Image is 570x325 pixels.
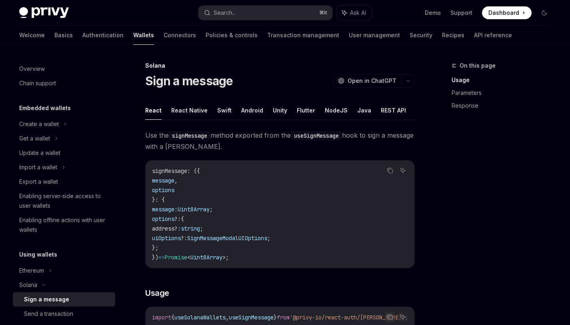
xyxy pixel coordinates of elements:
a: Connectors [164,26,196,45]
div: Export a wallet [19,177,58,187]
button: REST API [381,101,406,120]
span: : ({ [187,167,200,175]
span: > [222,254,226,261]
a: Support [450,9,472,17]
a: Overview [13,62,115,76]
span: from [277,314,290,321]
span: : [178,225,181,232]
span: } [274,314,277,321]
h5: Embedded wallets [19,103,71,113]
span: useSolanaWallets [174,314,226,321]
a: Usage [452,74,557,86]
button: Ask AI [398,165,408,176]
a: Recipes [442,26,464,45]
div: Create a wallet [19,119,59,129]
div: Get a wallet [19,134,50,143]
span: Uint8Array [190,254,222,261]
a: Welcome [19,26,45,45]
a: Send a transaction [13,307,115,321]
button: Unity [273,101,287,120]
span: ?: [181,235,187,242]
div: Import a wallet [19,162,57,172]
a: Authentication [82,26,124,45]
button: Copy the contents from the code block [385,312,395,322]
a: Dashboard [482,6,532,19]
span: , [174,177,178,184]
button: Swift [217,101,232,120]
a: Parameters [452,86,557,99]
button: NodeJS [325,101,348,120]
a: Basics [54,26,73,45]
span: '@privy-io/react-auth/[PERSON_NAME]' [290,314,405,321]
span: useSignMessage [229,314,274,321]
span: import [152,314,171,321]
span: Dashboard [488,9,519,17]
a: Wallets [133,26,154,45]
div: Send a transaction [24,309,73,319]
div: Enabling server-side access to user wallets [19,191,110,211]
img: dark logo [19,7,69,18]
button: Ask AI [336,6,372,20]
button: Toggle dark mode [538,6,551,19]
span: ⌘ K [319,10,328,16]
div: Solana [145,62,415,70]
span: Use the method exported from the hook to sign a message with a [PERSON_NAME]. [145,130,415,152]
code: signMessage [169,131,210,140]
button: React Native [171,101,208,120]
span: message [152,177,174,184]
span: => [158,254,165,261]
a: Enabling offline actions with user wallets [13,213,115,237]
div: Enabling offline actions with user wallets [19,215,110,235]
a: Demo [425,9,441,17]
button: React [145,101,162,120]
span: { [171,314,174,321]
h5: Using wallets [19,250,57,259]
span: uiOptions [152,235,181,242]
span: ?: [174,215,181,223]
a: Security [410,26,432,45]
a: Enabling server-side access to user wallets [13,189,115,213]
span: signMessage [152,167,187,175]
div: Chain support [19,78,56,88]
div: Sign a message [24,295,69,304]
button: Ask AI [398,312,408,322]
span: Promise [165,254,187,261]
span: message: [152,206,178,213]
a: API reference [474,26,512,45]
button: Flutter [297,101,315,120]
button: Search...⌘K [198,6,332,20]
button: Java [357,101,371,120]
a: Update a wallet [13,146,115,160]
a: Policies & controls [206,26,258,45]
div: Update a wallet [19,148,60,158]
span: options [152,187,174,194]
span: address? [152,225,178,232]
a: Export a wallet [13,175,115,189]
span: Ask AI [350,9,366,17]
code: useSignMessage [291,131,342,140]
button: Android [241,101,263,120]
button: Open in ChatGPT [333,74,401,88]
h1: Sign a message [145,74,233,88]
span: string [181,225,200,232]
span: options [152,215,174,223]
span: Usage [145,287,169,299]
div: Overview [19,64,45,74]
a: Response [452,99,557,112]
span: ; [226,254,229,261]
button: Copy the contents from the code block [385,165,395,176]
span: Uint8Array [178,206,210,213]
span: { [181,215,184,223]
span: SignMessageModalUIOptions [187,235,267,242]
a: Transaction management [267,26,339,45]
div: Search... [214,8,236,18]
span: }) [152,254,158,261]
span: }; [152,244,158,251]
span: , [226,314,229,321]
span: Open in ChatGPT [348,77,396,85]
span: On this page [460,61,496,70]
span: ; [210,206,213,213]
span: ; [267,235,270,242]
span: ; [200,225,203,232]
div: Solana [19,280,37,290]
